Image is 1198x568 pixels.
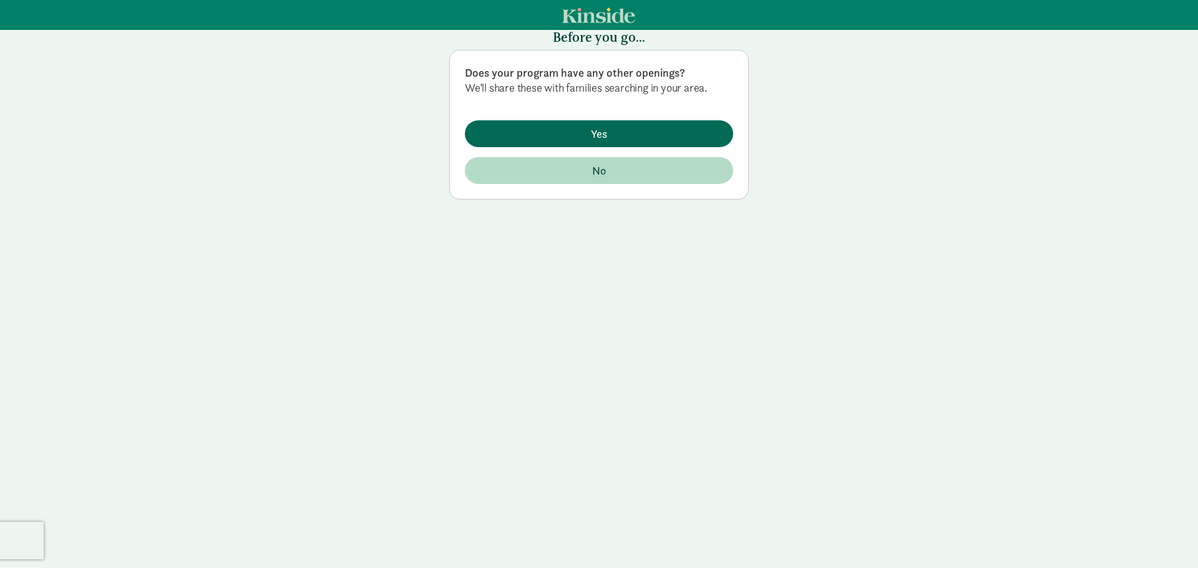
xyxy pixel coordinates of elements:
[553,30,645,45] h3: Before you go...
[591,125,607,142] span: Yes
[465,80,733,95] p: We’ll share these with families searching in your area.
[465,65,733,80] p: Does your program have any other openings?
[465,120,733,147] button: Yes
[465,157,733,184] button: No
[592,162,606,179] span: No
[1136,508,1198,568] iframe: Chat Widget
